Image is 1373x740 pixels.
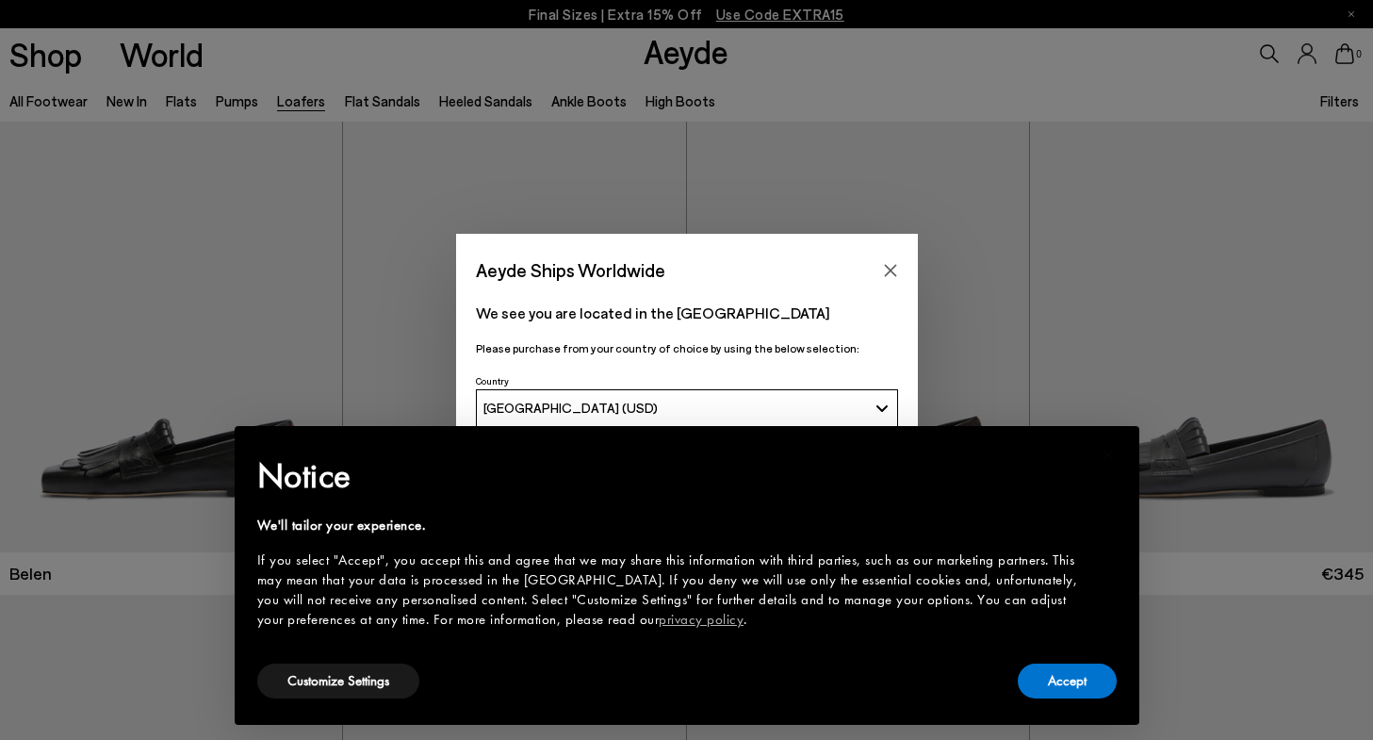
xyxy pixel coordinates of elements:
[1103,439,1115,469] span: ×
[876,256,905,285] button: Close
[483,400,658,416] span: [GEOGRAPHIC_DATA] (USD)
[257,452,1087,501] h2: Notice
[257,516,1087,535] div: We'll tailor your experience.
[257,664,419,699] button: Customize Settings
[476,254,665,287] span: Aeyde Ships Worldwide
[1087,432,1132,477] button: Close this notice
[1018,664,1117,699] button: Accept
[476,339,898,357] p: Please purchase from your country of choice by using the below selection:
[476,375,509,386] span: Country
[257,551,1087,630] div: If you select "Accept", you accept this and agree that we may share this information with third p...
[659,610,744,629] a: privacy policy
[476,302,898,324] p: We see you are located in the [GEOGRAPHIC_DATA]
